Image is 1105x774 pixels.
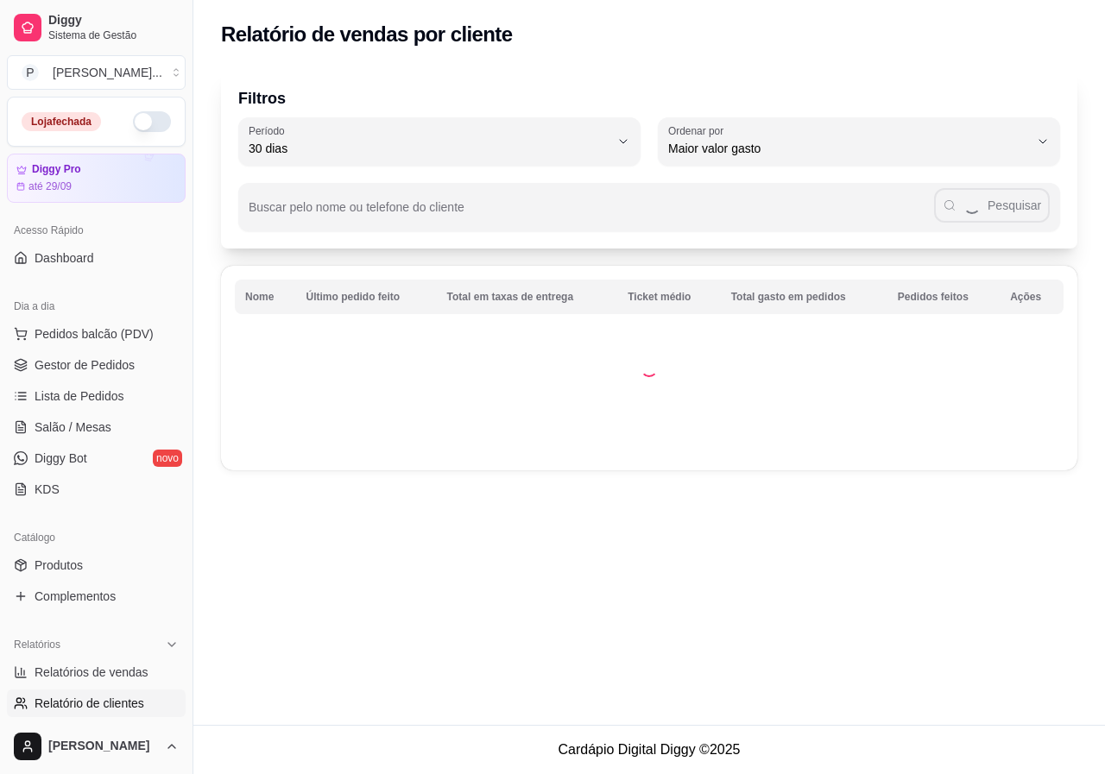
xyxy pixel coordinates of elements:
[7,351,186,379] a: Gestor de Pedidos
[7,475,186,503] a: KDS
[7,582,186,610] a: Complementos
[7,658,186,686] a: Relatórios de vendas
[35,249,94,267] span: Dashboard
[7,217,186,244] div: Acesso Rápido
[641,360,658,377] div: Loading
[249,205,934,223] input: Buscar pelo nome ou telefone do cliente
[7,7,186,48] a: DiggySistema de Gestão
[35,557,83,574] span: Produtos
[7,524,186,551] div: Catálogo
[7,244,186,272] a: Dashboard
[35,695,144,712] span: Relatório de clientes
[22,64,39,81] span: P
[133,111,171,132] button: Alterar Status
[7,689,186,717] a: Relatório de clientes
[221,21,513,48] h2: Relatório de vendas por cliente
[238,86,1060,110] p: Filtros
[35,588,116,605] span: Complementos
[35,418,111,436] span: Salão / Mesas
[249,140,609,157] span: 30 dias
[22,112,101,131] div: Loja fechada
[193,725,1105,774] footer: Cardápio Digital Diggy © 2025
[7,413,186,441] a: Salão / Mesas
[249,123,290,138] label: Período
[668,140,1029,157] span: Maior valor gasto
[14,638,60,651] span: Relatórios
[7,444,186,472] a: Diggy Botnovo
[238,117,641,166] button: Período30 dias
[48,13,179,28] span: Diggy
[7,382,186,410] a: Lista de Pedidos
[7,55,186,90] button: Select a team
[668,123,729,138] label: Ordenar por
[7,154,186,203] a: Diggy Proaté 29/09
[7,726,186,767] button: [PERSON_NAME]
[48,739,158,754] span: [PERSON_NAME]
[7,320,186,348] button: Pedidos balcão (PDV)
[35,450,87,467] span: Diggy Bot
[32,163,81,176] article: Diggy Pro
[53,64,162,81] div: [PERSON_NAME] ...
[35,356,135,374] span: Gestor de Pedidos
[35,664,148,681] span: Relatórios de vendas
[7,551,186,579] a: Produtos
[35,387,124,405] span: Lista de Pedidos
[658,117,1060,166] button: Ordenar porMaior valor gasto
[28,179,72,193] article: até 29/09
[35,325,154,343] span: Pedidos balcão (PDV)
[7,293,186,320] div: Dia a dia
[35,481,60,498] span: KDS
[48,28,179,42] span: Sistema de Gestão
